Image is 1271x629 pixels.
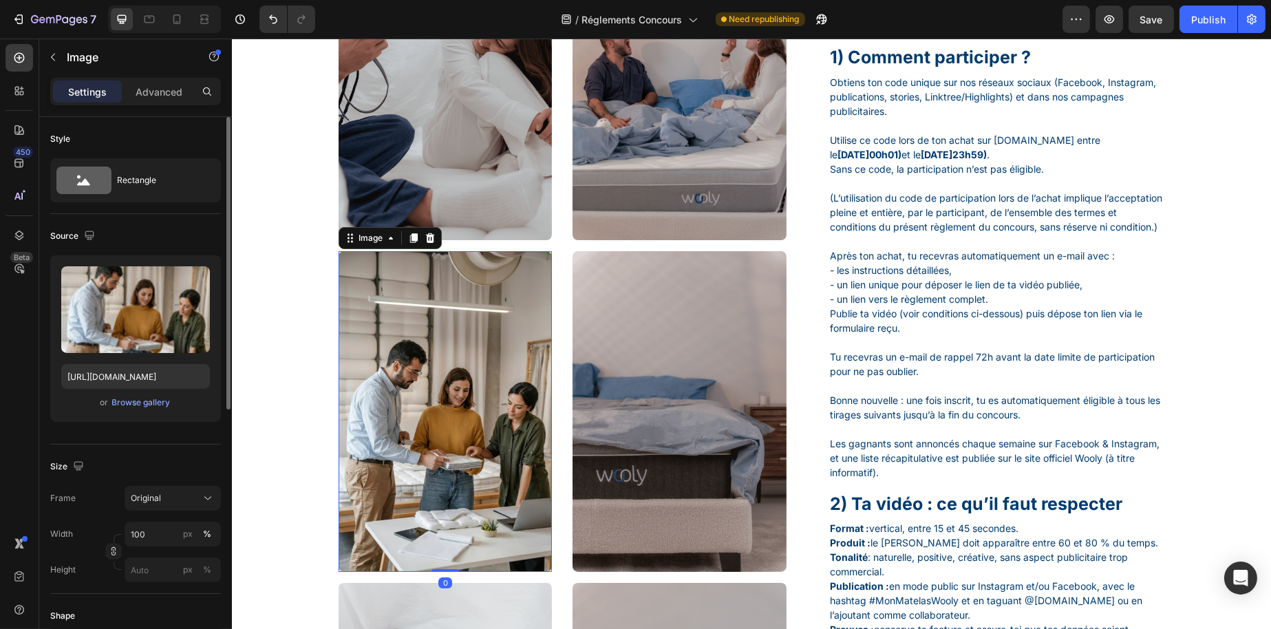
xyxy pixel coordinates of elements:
label: Height [50,564,76,576]
span: / [576,12,579,27]
button: Browse gallery [111,396,171,409]
div: % [203,564,211,576]
strong: Produit : [599,498,639,510]
p: Bonne nouvelle : une fois inscrit, tu es automatiquement éligible à tous les tirages suivants jus... [599,340,932,383]
img: Concepteur créatif pour la marque Wooly Bedding [107,213,320,533]
strong: Format : [599,484,638,495]
label: Width [50,528,73,540]
div: Source [50,227,98,246]
strong: Tonalité [599,513,637,524]
button: Original [125,486,221,511]
button: % [180,562,196,578]
p: Settings [68,85,107,99]
span: Save [1140,14,1163,25]
img: preview-image [61,266,210,353]
button: Publish [1179,6,1237,33]
div: 0 [206,539,220,550]
p: Image [67,49,184,65]
div: Rectangle [117,164,201,196]
p: Tu recevras un e-mail de rappel 72h avant la date limite de participation pour ne pas oublier. [599,297,932,340]
div: 450 [13,147,33,158]
h1: 2) Ta vidéo : ce qu’il faut respecter [597,453,933,478]
img: Douceur et confort de la literie Wooly grâce aux fibres de laine naturelles [341,213,554,533]
p: Utilise ce code lors de ton achat sur [DOMAIN_NAME] entre le et le . Sans ce code, la participati... [599,94,932,138]
strong: [DATE]00h01) [606,110,670,122]
div: Browse gallery [112,396,171,409]
p: Obtiens ton code unique sur nos réseaux sociaux (Facebook, Instagram, publications, stories, Link... [599,36,932,80]
div: Undo/Redo [259,6,315,33]
div: Beta [10,252,33,263]
iframe: Design area [232,39,1271,629]
input: px% [125,522,221,546]
button: px [199,562,215,578]
div: Style [50,133,70,145]
p: Les gagnants sont annoncés chaque semaine sur Facebook & Instagram, et une liste récapitulative e... [599,398,932,441]
span: Original [131,492,161,504]
p: Publie ta vidéo (voir conditions ci-dessous) puis dépose ton lien via le formulaire reçu. [599,268,932,297]
button: px [199,526,215,542]
h1: 1) Comment participer ? [597,6,933,32]
div: Shape [50,610,75,622]
div: Publish [1191,12,1226,27]
p: (L’utilisation du code de participation lors de l’achat implique l’acceptation pleine et entière,... [599,138,932,195]
span: Need republishing [729,13,800,25]
p: Après ton achat, tu recevras automatiquement un e-mail avec : - les instructions détaillées, - un... [599,210,932,268]
input: px% [125,557,221,582]
label: Frame [50,492,76,504]
strong: [DATE]23h59) [690,110,756,122]
p: 7 [90,11,96,28]
span: or [100,394,109,411]
button: % [180,526,196,542]
strong: Preuves : [599,585,643,597]
p: Advanced [136,85,182,99]
div: px [183,528,193,540]
div: Open Intercom Messenger [1224,562,1257,595]
input: https://example.com/image.jpg [61,364,210,389]
div: Image [124,193,153,206]
strong: Publication : [599,542,658,553]
button: 7 [6,6,103,33]
span: Réglements Concours [582,12,683,27]
div: % [203,528,211,540]
div: Size [50,458,87,476]
button: Save [1129,6,1174,33]
div: px [183,564,193,576]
